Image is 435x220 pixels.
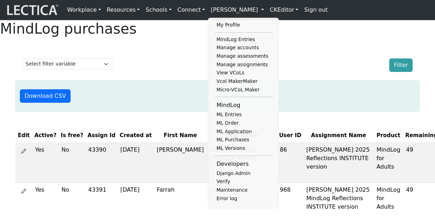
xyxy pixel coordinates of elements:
a: Manage assessments [215,52,273,61]
div: No [61,146,83,154]
li: MindLog [215,100,273,111]
th: Product [374,129,403,142]
a: Sign out [301,3,330,17]
th: Last Name [207,129,277,142]
td: 86 [277,142,304,182]
li: Developers [215,159,273,169]
a: Connect [175,3,208,17]
a: ML Versions [215,144,273,153]
ul: [PERSON_NAME] [215,21,273,203]
span: 49 [406,186,413,193]
button: Download CSV [20,89,71,103]
th: User ID [277,129,304,142]
div: Yes [35,146,56,154]
a: My Profile [215,21,273,29]
td: 43390 [86,142,118,182]
th: Created at [117,129,154,142]
a: ML Order [215,119,273,128]
td: [PERSON_NAME] [154,142,207,182]
span: 49 [406,146,413,153]
a: ML Application [215,128,273,136]
div: Yes [35,186,56,194]
a: [PERSON_NAME] [208,3,267,17]
a: Resources [104,3,143,17]
a: View VCoLs [215,69,273,77]
a: ML Purchases [215,136,273,144]
a: MindLog Entries [215,35,273,44]
a: Maintenance [215,186,273,194]
a: Schools [143,3,175,17]
th: Is free? [59,129,86,142]
img: lecticalive [5,3,59,17]
a: Django Admin [215,169,273,178]
a: Workplace [64,3,104,17]
a: CKEditor [267,3,301,17]
td: [PERSON_NAME] 2025 Reflections INSTITUTE version [303,142,374,182]
div: No [61,186,83,194]
a: Micro-VCoL Maker [215,86,273,94]
a: ML Entries [215,111,273,119]
a: Verify [215,177,273,186]
th: Active? [32,129,59,142]
a: Manage assignments [215,61,273,69]
a: Error log [215,194,273,203]
button: Filter [389,58,413,72]
td: MindLog for Adults [374,142,403,182]
td: [PERSON_NAME] [PERSON_NAME] [207,142,277,182]
a: Manage accounts [215,44,273,52]
th: Edit [15,129,32,142]
th: Assign Id [86,129,118,142]
th: First Name [154,129,207,142]
a: Vcol MakerMaker [215,77,273,86]
th: Assignment Name [303,129,374,142]
td: [DATE] [117,142,154,182]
